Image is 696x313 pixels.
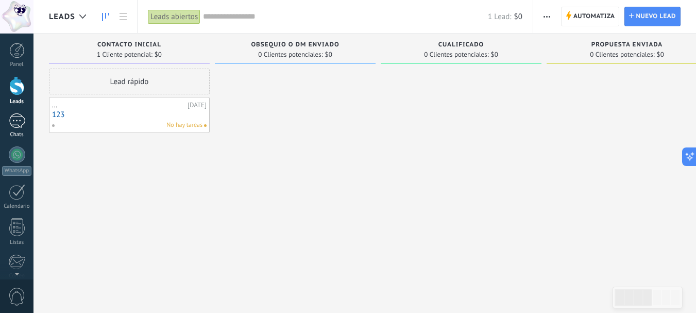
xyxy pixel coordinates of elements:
[657,52,664,58] span: $0
[52,110,207,119] a: 123
[424,52,488,58] span: 0 Clientes potenciales:
[188,101,207,109] div: [DATE]
[49,12,75,22] span: Leads
[114,7,132,27] a: Lista
[166,121,202,130] span: No hay tareas
[488,12,511,22] span: 1 Lead:
[2,131,32,138] div: Chats
[2,239,32,246] div: Listas
[386,41,536,50] div: Cualificado
[97,52,152,58] span: 1 Cliente potencial:
[54,41,205,50] div: Contacto inicial
[491,52,498,58] span: $0
[591,41,663,48] span: Propuesta enviada
[325,52,332,58] span: $0
[97,41,161,48] span: Contacto inicial
[220,41,370,50] div: Obsequio o DM enviado
[251,41,339,48] span: Obsequio o DM enviado
[561,7,620,26] a: Automatiza
[2,203,32,210] div: Calendario
[2,61,32,68] div: Panel
[573,7,615,26] span: Automatiza
[204,124,207,127] span: No hay nada asignado
[590,52,654,58] span: 0 Clientes potenciales:
[52,101,185,109] div: ...
[258,52,322,58] span: 0 Clientes potenciales:
[155,52,162,58] span: $0
[514,12,522,22] span: $0
[539,7,554,26] button: Más
[148,9,200,24] div: Leads abiertos
[624,7,681,26] a: Nuevo lead
[49,69,210,94] div: Lead rápido
[636,7,676,26] span: Nuevo lead
[438,41,484,48] span: Cualificado
[2,98,32,105] div: Leads
[2,166,31,176] div: WhatsApp
[97,7,114,27] a: Leads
